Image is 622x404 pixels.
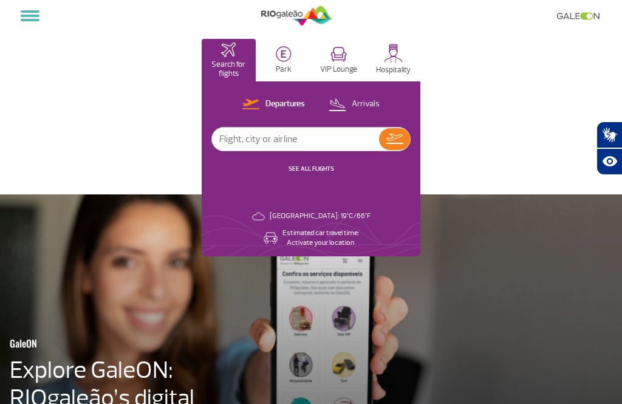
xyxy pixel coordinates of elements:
p: Park [276,65,292,74]
img: hospitality.svg [384,44,403,63]
p: Estimated car travel time: Activate your location [282,228,359,248]
input: Flight, city or airline [212,128,379,151]
img: airplaneHomeActive.svg [221,43,236,57]
button: Hospitality [367,39,421,81]
img: carParkingHome.svg [276,46,292,62]
p: Hospitality [376,66,411,75]
button: SEE ALL FLIGHTS [285,164,338,174]
button: VIP Lounge [312,39,366,81]
img: vipRoom.svg [330,47,347,62]
p: [GEOGRAPHIC_DATA]: 19°C/66°F [270,211,371,221]
p: VIP Lounge [320,65,357,74]
p: Departures [265,98,305,110]
div: Plugin de acessibilidade da Hand Talk. [596,122,622,175]
p: Search for flights [208,60,250,78]
button: Search for flights [202,39,256,81]
button: Park [257,39,311,81]
h3: GaleON [10,330,213,356]
button: Abrir tradutor de língua de sinais. [596,122,622,148]
button: Arrivals [325,97,383,112]
a: SEE ALL FLIGHTS [289,165,334,173]
p: Arrivals [352,98,380,110]
button: Departures [239,97,309,112]
button: Abrir recursos assistivos. [596,148,622,175]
